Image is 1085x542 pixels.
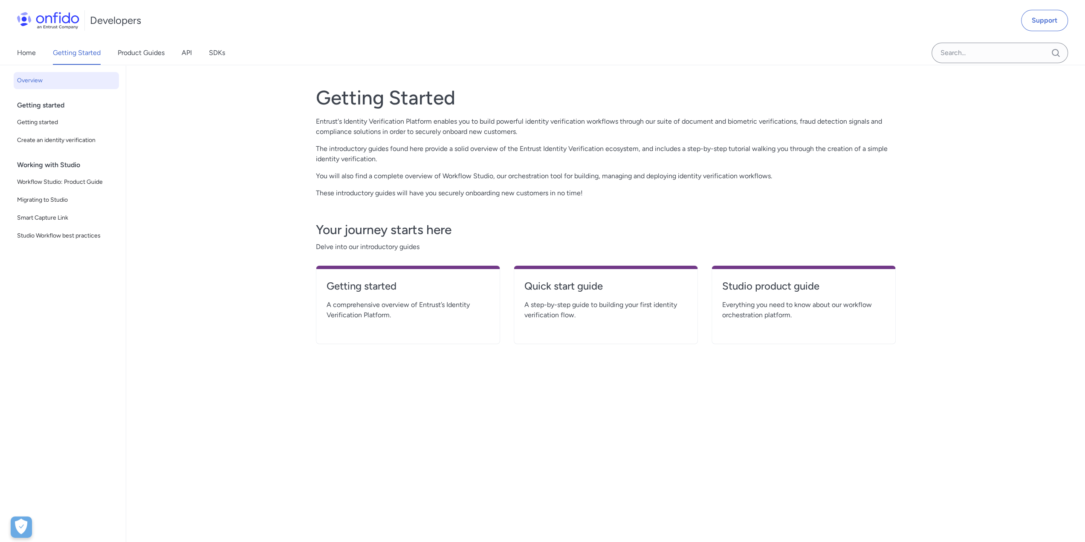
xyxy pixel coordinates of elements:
a: Studio Workflow best practices [14,227,119,244]
h4: Studio product guide [722,279,885,293]
h1: Getting Started [316,86,896,110]
a: Getting started [14,114,119,131]
span: Everything you need to know about our workflow orchestration platform. [722,300,885,320]
div: Working with Studio [17,157,122,174]
span: Workflow Studio: Product Guide [17,177,116,187]
div: Getting started [17,97,122,114]
h3: Your journey starts here [316,221,896,238]
p: The introductory guides found here provide a solid overview of the Entrust Identity Verification ... [316,144,896,164]
a: Getting started [327,279,489,300]
a: SDKs [209,41,225,65]
a: Quick start guide [524,279,687,300]
span: Create an identity verification [17,135,116,145]
span: Overview [17,75,116,86]
span: Delve into our introductory guides [316,242,896,252]
h1: Developers [90,14,141,27]
a: API [182,41,192,65]
span: A step-by-step guide to building your first identity verification flow. [524,300,687,320]
span: Studio Workflow best practices [17,231,116,241]
a: Workflow Studio: Product Guide [14,174,119,191]
span: Migrating to Studio [17,195,116,205]
span: A comprehensive overview of Entrust’s Identity Verification Platform. [327,300,489,320]
p: Entrust's Identity Verification Platform enables you to build powerful identity verification work... [316,116,896,137]
a: Studio product guide [722,279,885,300]
a: Create an identity verification [14,132,119,149]
input: Onfido search input field [932,43,1068,63]
p: These introductory guides will have you securely onboarding new customers in no time! [316,188,896,198]
a: Smart Capture Link [14,209,119,226]
div: Cookie Preferences [11,516,32,538]
h4: Quick start guide [524,279,687,293]
span: Getting started [17,117,116,128]
h4: Getting started [327,279,489,293]
p: You will also find a complete overview of Workflow Studio, our orchestration tool for building, m... [316,171,896,181]
a: Getting Started [53,41,101,65]
span: Smart Capture Link [17,213,116,223]
a: Overview [14,72,119,89]
a: Migrating to Studio [14,191,119,209]
img: Onfido Logo [17,12,79,29]
button: Open Preferences [11,516,32,538]
a: Product Guides [118,41,165,65]
a: Support [1021,10,1068,31]
a: Home [17,41,36,65]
